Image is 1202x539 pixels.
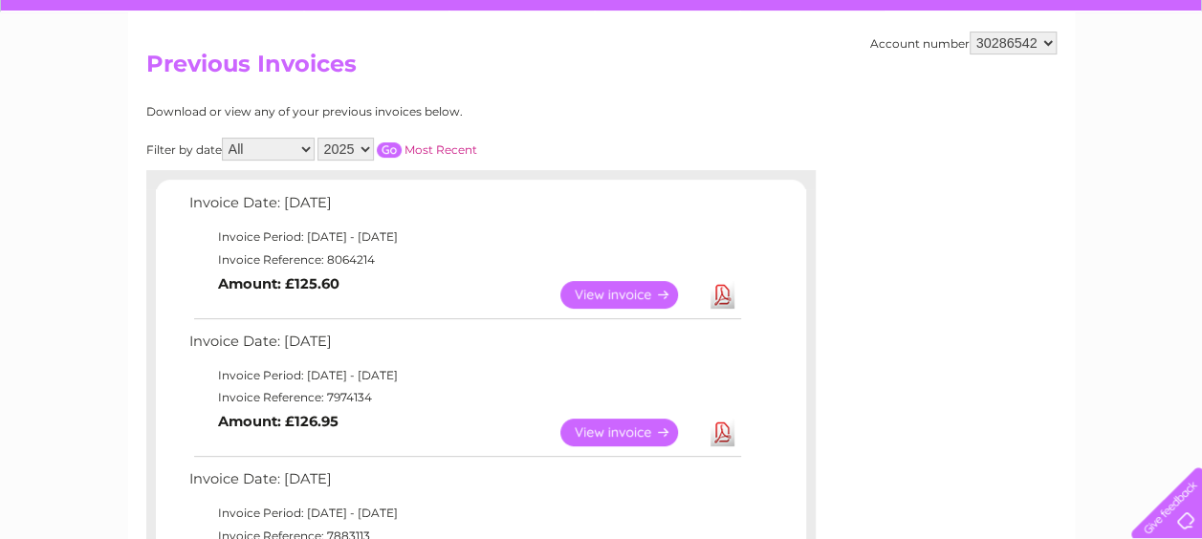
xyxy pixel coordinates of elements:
b: Amount: £126.95 [218,413,339,430]
div: Account number [870,32,1057,54]
td: Invoice Date: [DATE] [185,190,744,226]
td: Invoice Reference: 7974134 [185,386,744,409]
td: Invoice Period: [DATE] - [DATE] [185,364,744,387]
td: Invoice Date: [DATE] [185,466,744,502]
a: View [560,281,701,309]
a: Telecoms [967,81,1024,96]
a: 0333 014 3131 [841,10,973,33]
img: logo.png [42,50,140,108]
a: Most Recent [404,142,477,157]
a: Blog [1036,81,1063,96]
td: Invoice Date: [DATE] [185,329,744,364]
a: Water [865,81,902,96]
a: Log out [1139,81,1184,96]
a: Energy [913,81,955,96]
h2: Previous Invoices [146,51,1057,87]
td: Invoice Period: [DATE] - [DATE] [185,226,744,248]
td: Invoice Period: [DATE] - [DATE] [185,502,744,525]
div: Filter by date [146,138,648,161]
a: View [560,419,701,446]
b: Amount: £125.60 [218,275,339,292]
div: Clear Business is a trading name of Verastar Limited (registered in [GEOGRAPHIC_DATA] No. 3667643... [150,11,1054,93]
div: Download or view any of your previous invoices below. [146,105,648,119]
a: Download [710,419,734,446]
a: Contact [1075,81,1122,96]
td: Invoice Reference: 8064214 [185,248,744,271]
a: Download [710,281,734,309]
